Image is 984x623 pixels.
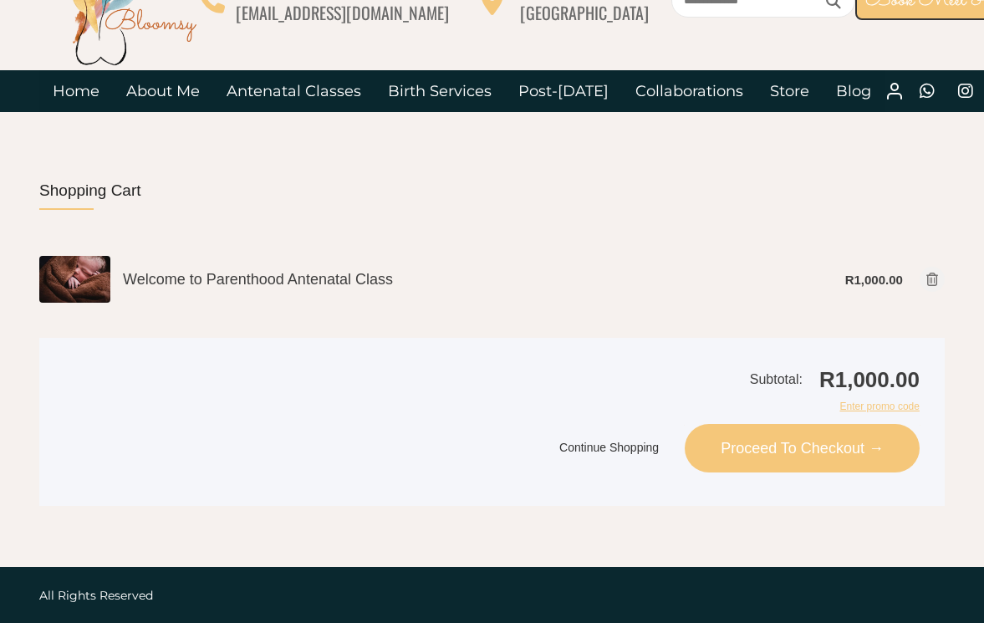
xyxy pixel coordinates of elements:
span: Subtotal: [750,367,803,392]
a: Store [757,70,823,112]
a: Collaborations [622,70,757,112]
span: R1,000.00 [845,273,920,286]
a: Continue Shopping [542,424,676,471]
a: Enter promo code [840,401,920,412]
span: All Rights Reserved [39,588,153,603]
a: Proceed To Checkout → [685,424,920,472]
span: R1,000.00 [819,367,920,392]
h3: Shopping Cart [39,182,945,212]
a: Blog [823,70,885,112]
a: Birth Services [375,70,505,112]
a: About Me [113,70,213,112]
a: Home [39,70,113,112]
a: Post-[DATE] [505,70,622,112]
a: Welcome to Parenthood Antenatal Class [123,271,393,288]
a: Antenatal Classes [213,70,375,112]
